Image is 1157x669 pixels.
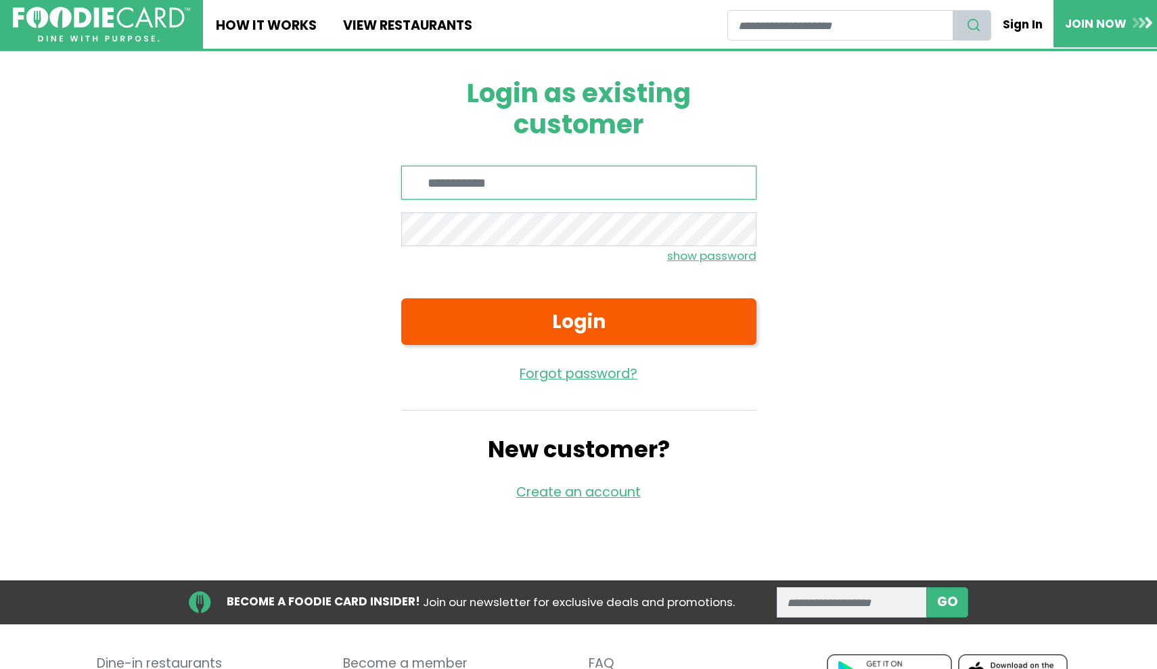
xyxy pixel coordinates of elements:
[667,248,756,264] small: show password
[727,10,953,41] input: restaurant search
[516,483,641,501] a: Create an account
[926,587,968,618] button: subscribe
[423,594,735,610] span: Join our newsletter for exclusive deals and promotions.
[991,9,1053,39] a: Sign In
[13,7,190,43] img: FoodieCard; Eat, Drink, Save, Donate
[401,436,756,463] h2: New customer?
[777,587,928,618] input: enter email address
[401,298,756,345] button: Login
[227,593,420,609] strong: BECOME A FOODIE CARD INSIDER!
[953,10,992,41] button: search
[401,365,756,384] a: Forgot password?
[401,78,756,140] h1: Login as existing customer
